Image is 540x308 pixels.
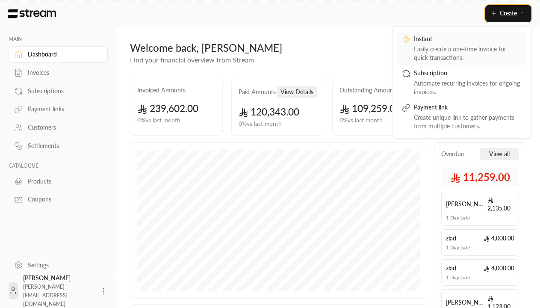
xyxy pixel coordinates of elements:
a: Settlements [9,138,108,154]
span: ziad [446,264,456,272]
div: Products [28,177,97,186]
span: 0 % vs last month [137,116,180,125]
a: [PERSON_NAME] 2,135.001 Day Late [441,191,519,226]
button: View all [480,148,519,160]
span: 0 % vs last month [339,116,383,125]
h2: Paid Amounts [239,88,276,96]
div: [PERSON_NAME] [23,274,94,308]
div: Instant [414,35,522,45]
a: Payment links [9,101,108,118]
div: Customers [28,123,97,132]
div: Invoices [28,68,97,77]
a: SubscriptionAutomate recurring invoices for ongoing invoices. [398,65,526,100]
a: Coupons [9,191,108,208]
a: InstantEasily create a one-time invoice for quick transactions. [398,31,526,65]
div: Create unique link to gather payments from multiple customers. [414,113,522,130]
div: Subscription [414,69,522,79]
div: Payment links [28,105,97,113]
span: 1 Day Late [446,274,470,281]
p: CATALOGUE [9,163,108,169]
div: Subscriptions [28,87,97,95]
button: View Details [277,86,317,98]
span: 239,602.00 [137,103,198,114]
h2: Outstanding Amounts [339,86,398,95]
span: 4,000.00 [484,264,514,272]
span: Overdue [441,150,464,158]
span: 0 % vs last month [239,119,282,128]
span: 120,343.00 [239,106,300,118]
a: Subscriptions [9,83,108,99]
a: Customers [9,119,108,136]
span: Create [500,9,517,17]
div: Settlements [28,142,97,150]
span: [PERSON_NAME] [446,200,487,208]
img: Logo [7,9,57,18]
a: Invoices [9,65,108,81]
span: 1 Day Late [446,244,470,251]
button: Create [485,5,531,22]
span: ziad [446,234,456,243]
div: Settings [28,261,97,269]
div: Payment link [414,103,522,113]
div: Welcome back, [PERSON_NAME] [130,41,456,55]
a: Dashboard [9,46,108,63]
span: Find your financial overview from Stream [130,56,254,64]
span: 4,000.00 [484,234,514,243]
a: ziad 4,000.001 Day Late [441,229,519,256]
p: MAIN [9,36,108,43]
span: 2,135.00 [487,195,514,213]
span: 11,259.00 [450,170,510,184]
a: ziad 4,000.001 Day Late [441,259,519,286]
a: Products [9,173,108,190]
a: Payment linkCreate unique link to gather payments from multiple customers. [398,100,526,134]
span: 1 Day Late [446,214,470,221]
span: [PERSON_NAME] [446,298,487,307]
div: Easily create a one-time invoice for quick transactions. [414,45,522,62]
h2: Invoiced Amounts [137,86,186,95]
a: Settings [9,257,108,273]
div: Coupons [28,195,97,204]
div: Dashboard [28,50,97,59]
span: 109,259.00 [339,103,401,114]
div: Automate recurring invoices for ongoing invoices. [414,79,522,96]
span: [PERSON_NAME][EMAIL_ADDRESS][DOMAIN_NAME] [23,284,68,307]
